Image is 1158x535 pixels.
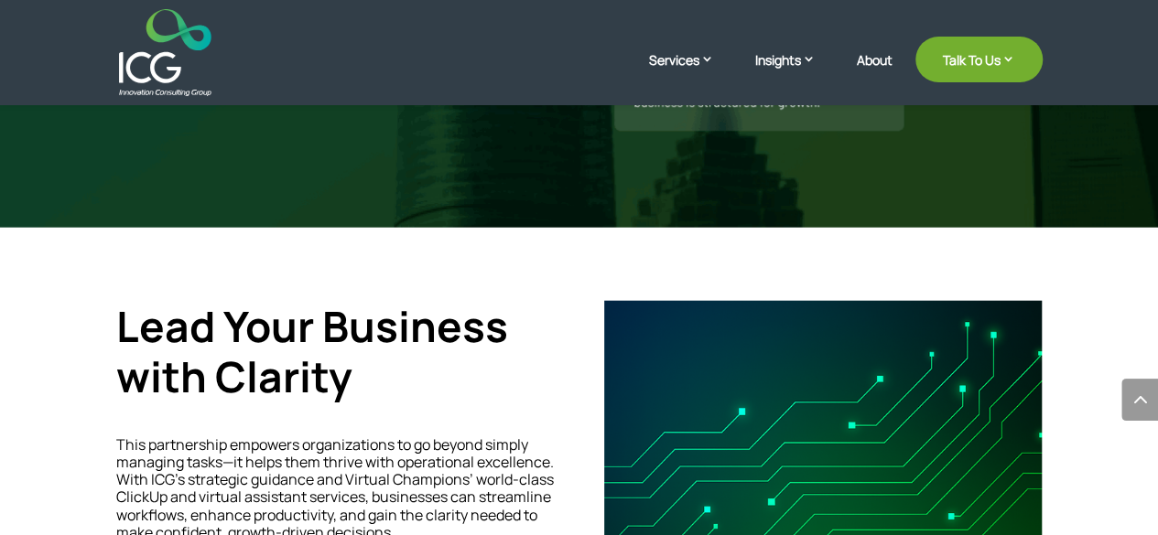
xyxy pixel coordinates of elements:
img: ICG [119,9,211,96]
a: Insights [755,50,834,96]
a: Services [649,50,732,96]
a: About [857,53,893,96]
iframe: Chat Widget [853,337,1158,535]
h2: Lead Your Business with Clarity [116,301,554,411]
a: Talk To Us [915,37,1043,82]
